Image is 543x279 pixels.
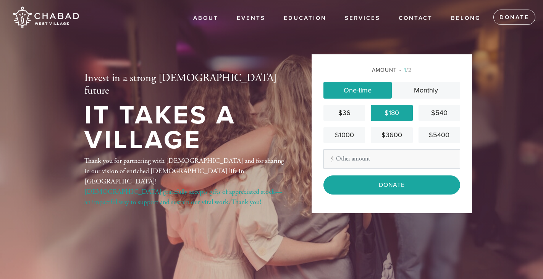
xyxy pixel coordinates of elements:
span: 1 [404,67,406,73]
a: Donate [493,10,535,25]
a: About [187,11,224,26]
a: $180 [371,105,412,121]
a: [DEMOGRAPHIC_DATA] gratefully accepts gifts of appreciated stock—an impactful way to support and ... [84,187,282,206]
a: $3600 [371,127,412,143]
h2: Invest in a strong [DEMOGRAPHIC_DATA] future [84,72,287,97]
a: Belong [445,11,486,26]
img: Chabad%20West%20Village.png [11,4,80,31]
div: $5400 [422,130,457,140]
span: /2 [399,67,412,73]
div: $180 [374,108,409,118]
div: $540 [422,108,457,118]
div: Thank you for partnering with [DEMOGRAPHIC_DATA] and for sharing in our vision of enriched [DEMOG... [84,156,287,207]
a: EDUCATION [278,11,332,26]
a: Events [231,11,271,26]
div: $36 [326,108,362,118]
input: Other amount [323,149,460,169]
a: $1000 [323,127,365,143]
div: Amount [323,66,460,74]
a: One-time [323,82,392,99]
a: Services [339,11,386,26]
div: $1000 [326,130,362,140]
a: $36 [323,105,365,121]
a: Contact [393,11,438,26]
input: Donate [323,175,460,195]
div: $3600 [374,130,409,140]
a: $5400 [419,127,460,143]
a: $540 [419,105,460,121]
a: Monthly [392,82,460,99]
h1: It Takes a Village [84,103,287,152]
